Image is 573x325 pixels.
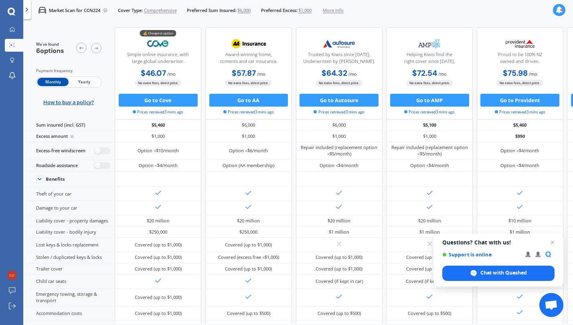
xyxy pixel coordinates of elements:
[406,266,453,272] div: Covered (up to $1,000)
[261,7,298,14] span: Preferred Excess:
[390,94,469,107] button: Go to AMP
[225,266,272,272] div: Covered (up to $1,000)
[135,310,182,317] div: Covered (up to $1,000)
[28,187,115,201] div: Theft of your car
[37,78,69,86] span: Monthly
[539,293,563,317] div: Open chat
[237,218,260,224] div: $20 million
[296,119,383,131] div: $6,000
[205,131,292,142] div: $1,000
[115,131,201,142] div: $1,000
[133,109,183,115] span: Prices retrieved 3 mins ago
[499,36,541,52] img: Provident.png
[120,51,196,67] div: Simple online insurance, with large global underwriter.
[28,307,115,321] div: Accommodation costs
[406,278,453,285] div: Covered (if kept in car)
[406,80,453,86] span: No extra fees, direct price.
[135,242,182,248] div: Covered (up to $1,000)
[392,51,467,67] div: Helping Kiwis find the right cover since [DATE].
[301,51,377,67] div: Trusted by Kiwis since [DATE]. Underwritten by [PERSON_NAME].
[503,68,528,78] b: $75.98
[442,266,555,281] div: Chat with Quashed
[135,254,182,260] div: Covered (up to $1,000)
[500,147,539,154] div: Option <$4/month
[318,310,361,317] div: Covered (up to $500)
[144,7,177,14] span: Comprehensive
[28,119,115,131] div: Sum insured (incl. GST)
[323,7,344,14] span: More info
[227,310,270,317] div: Covered (up to $500)
[239,229,257,235] div: $250,000
[135,266,182,272] div: Covered (up to $1,000)
[548,238,557,247] span: Close chat
[140,30,176,36] div: 💰 Cheapest option
[318,36,360,52] img: Autosure.webp
[49,7,100,14] p: Market Scan for CCN224
[482,51,558,67] div: Proud to be 100% NZ owned and driven.
[28,131,115,142] div: Excess amount
[36,46,64,55] span: 6 options
[316,266,362,272] div: Covered (up to $1,000)
[205,119,292,131] div: $6,000
[36,42,64,47] span: We've found
[442,239,555,246] span: Questions? Chat with us!
[69,78,100,86] span: Yearly
[38,6,46,14] img: car.f15378c7a67c060ca3f3.svg
[118,7,143,14] span: Cover Type:
[139,162,178,169] div: Option <$4/month
[28,201,115,215] div: Damage to your car
[223,109,274,115] span: Prices retrieved 3 mins ago
[28,238,115,252] div: Lost keys & locks replacement
[316,80,362,86] span: No extra fees, direct price.
[348,71,357,77] span: / mo
[28,215,115,226] div: Liability cover - property damages
[225,80,272,86] span: No extra fees, direct price.
[28,263,115,275] div: Trailer cover
[229,147,268,154] div: Option <$6/month
[237,7,251,14] span: $6,000
[135,80,182,86] span: No extra fees, direct price.
[28,252,115,263] div: Stolen / duplicated keys & locks
[477,131,563,142] div: $950
[410,162,449,169] div: Option <$4/month
[418,218,441,224] div: $20 million
[225,242,272,248] div: Covered (up to $1,000)
[149,229,167,235] div: $250,000
[119,94,198,107] button: Go to Cove
[28,289,115,307] div: Emergency towing, storage & transport
[316,278,363,285] div: Covered (if kept in car)
[386,119,473,131] div: $5,100
[408,36,451,52] img: AMP.webp
[147,218,170,224] div: $20 million
[314,109,364,115] span: Prices retrieved 3 mins ago
[43,99,94,105] span: How to buy a policy?
[508,218,531,224] div: $10 million
[28,275,115,289] div: Child car seats
[412,68,437,78] b: $72.54
[46,176,65,182] div: Benefits
[223,162,274,169] div: Option (AA membership)
[480,94,559,107] button: Go to Provident
[495,109,545,115] span: Prices retrieved 3 mins ago
[480,269,527,277] span: Chat with Quashed
[227,36,270,52] img: AA.webp
[209,94,288,107] button: Go to AA
[316,254,362,260] div: Covered (up to $1,000)
[7,270,17,280] img: b36b7bae98093e3a9e477158f341d2fc
[510,229,530,235] div: $1 million
[218,254,279,260] div: Covered (excess free <$1,000)
[419,229,440,235] div: $1 million
[211,51,286,67] div: Award-winning home, contents and car insurance.
[529,71,537,77] span: / mo
[442,252,520,258] span: Support is online
[328,218,350,224] div: $20 million
[137,36,180,52] img: Cove.webp
[36,68,101,74] div: Payment frequency
[404,109,455,115] span: Prices retrieved 3 mins ago
[477,119,563,131] div: $5,460
[391,144,468,157] div: Repair included (replacement option <$5/month)
[406,254,453,260] div: Covered (up to $1,000)
[187,7,237,14] span: Preferred Sum Insured:
[257,71,265,77] span: / mo
[167,71,176,77] span: / mo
